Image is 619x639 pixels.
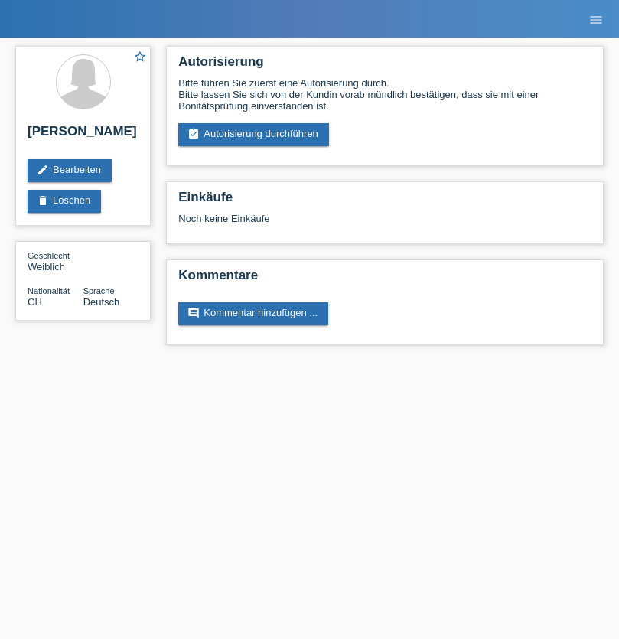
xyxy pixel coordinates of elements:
[28,249,83,272] div: Weiblich
[28,286,70,295] span: Nationalität
[28,296,42,308] span: Schweiz
[133,50,147,66] a: star_border
[178,213,591,236] div: Noch keine Einkäufe
[37,194,49,207] i: delete
[37,164,49,176] i: edit
[28,251,70,260] span: Geschlecht
[178,77,591,112] div: Bitte führen Sie zuerst eine Autorisierung durch. Bitte lassen Sie sich von der Kundin vorab münd...
[28,159,112,182] a: editBearbeiten
[83,296,120,308] span: Deutsch
[581,15,611,24] a: menu
[178,123,329,146] a: assignment_turned_inAutorisierung durchführen
[187,307,200,319] i: comment
[178,302,328,325] a: commentKommentar hinzufügen ...
[178,190,591,213] h2: Einkäufe
[178,54,591,77] h2: Autorisierung
[588,12,604,28] i: menu
[133,50,147,64] i: star_border
[83,286,115,295] span: Sprache
[28,190,101,213] a: deleteLöschen
[187,128,200,140] i: assignment_turned_in
[178,268,591,291] h2: Kommentare
[28,124,138,147] h2: [PERSON_NAME]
